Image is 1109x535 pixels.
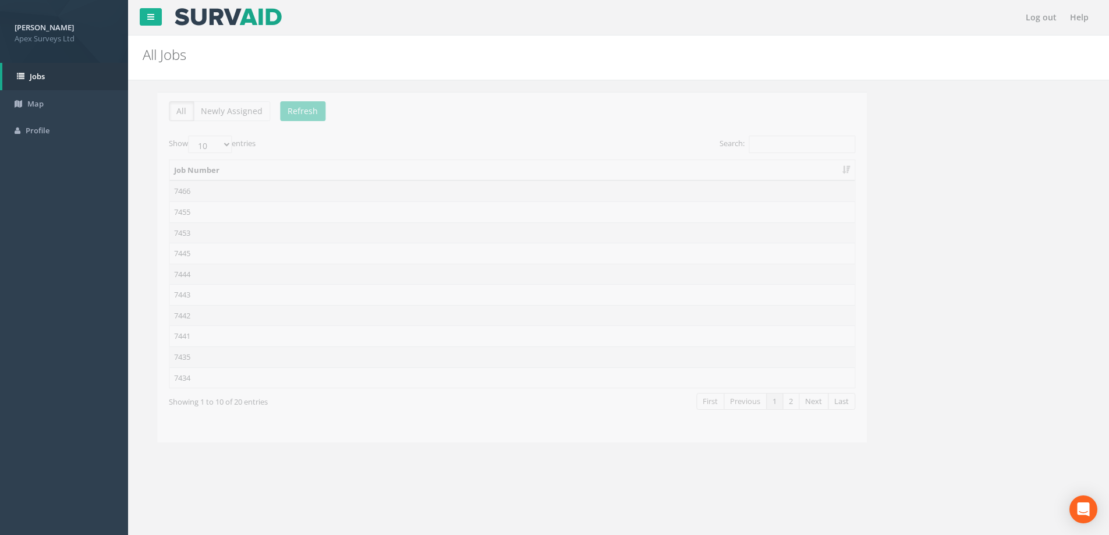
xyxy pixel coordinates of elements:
[179,101,256,121] button: Newly Assigned
[155,222,840,243] td: 7453
[15,19,114,44] a: [PERSON_NAME] Apex Surveys Ltd
[154,392,430,408] div: Showing 1 to 10 of 20 entries
[26,125,49,136] span: Profile
[705,136,841,153] label: Search:
[155,201,840,222] td: 7455
[15,33,114,44] span: Apex Surveys Ltd
[734,136,841,153] input: Search:
[154,101,179,121] button: All
[15,22,74,33] strong: [PERSON_NAME]
[155,284,840,305] td: 7443
[155,346,840,367] td: 7435
[155,325,840,346] td: 7441
[30,71,45,82] span: Jobs
[27,98,44,109] span: Map
[155,160,840,181] th: Job Number: activate to sort column ascending
[752,393,768,410] a: 1
[155,180,840,201] td: 7466
[784,393,814,410] a: Next
[154,136,241,153] label: Show entries
[173,136,217,153] select: Showentries
[143,47,933,62] h2: All Jobs
[682,393,710,410] a: First
[813,393,841,410] a: Last
[155,264,840,285] td: 7444
[1069,495,1097,523] div: Open Intercom Messenger
[2,63,128,90] a: Jobs
[155,243,840,264] td: 7445
[155,305,840,326] td: 7442
[709,393,752,410] a: Previous
[768,393,785,410] a: 2
[155,367,840,388] td: 7434
[265,101,311,121] button: Refresh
